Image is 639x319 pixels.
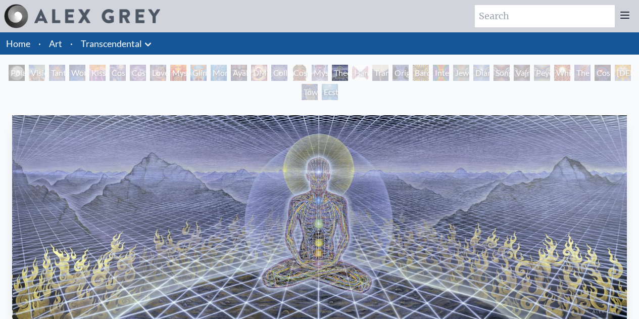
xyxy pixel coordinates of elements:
[332,65,348,81] div: Theologue
[231,65,247,81] div: Ayahuasca Visitation
[29,65,45,81] div: Visionary Origin of Language
[574,65,591,81] div: The Great Turn
[352,65,368,81] div: Hands that See
[514,65,530,81] div: Vajra Being
[49,65,65,81] div: Tantra
[615,65,631,81] div: [DEMOGRAPHIC_DATA]
[130,65,146,81] div: Cosmic Artist
[413,65,429,81] div: Bardo Being
[494,65,510,81] div: Song of Vajra Being
[9,65,25,81] div: Polar Unity Spiral
[89,65,106,81] div: Kiss of the [MEDICAL_DATA]
[302,84,318,100] div: Toward the One
[475,5,615,27] input: Search
[291,65,308,81] div: Cosmic [DEMOGRAPHIC_DATA]
[473,65,489,81] div: Diamond Being
[534,65,550,81] div: Peyote Being
[433,65,449,81] div: Interbeing
[170,65,186,81] div: Mysteriosa 2
[211,65,227,81] div: Monochord
[372,65,388,81] div: Transfiguration
[453,65,469,81] div: Jewel Being
[251,65,267,81] div: DMT - The Spirit Molecule
[312,65,328,81] div: Mystic Eye
[34,32,45,55] li: ·
[69,65,85,81] div: Wonder
[66,32,77,55] li: ·
[150,65,166,81] div: Love is a Cosmic Force
[322,84,338,100] div: Ecstasy
[110,65,126,81] div: Cosmic Creativity
[81,36,142,51] a: Transcendental
[12,115,627,319] img: Theologue-1986-Alex-Grey-watermarked-1624393305.jpg
[554,65,570,81] div: White Light
[190,65,207,81] div: Glimpsing the Empyrean
[271,65,287,81] div: Collective Vision
[392,65,409,81] div: Original Face
[49,36,62,51] a: Art
[595,65,611,81] div: Cosmic Consciousness
[6,38,30,49] a: Home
